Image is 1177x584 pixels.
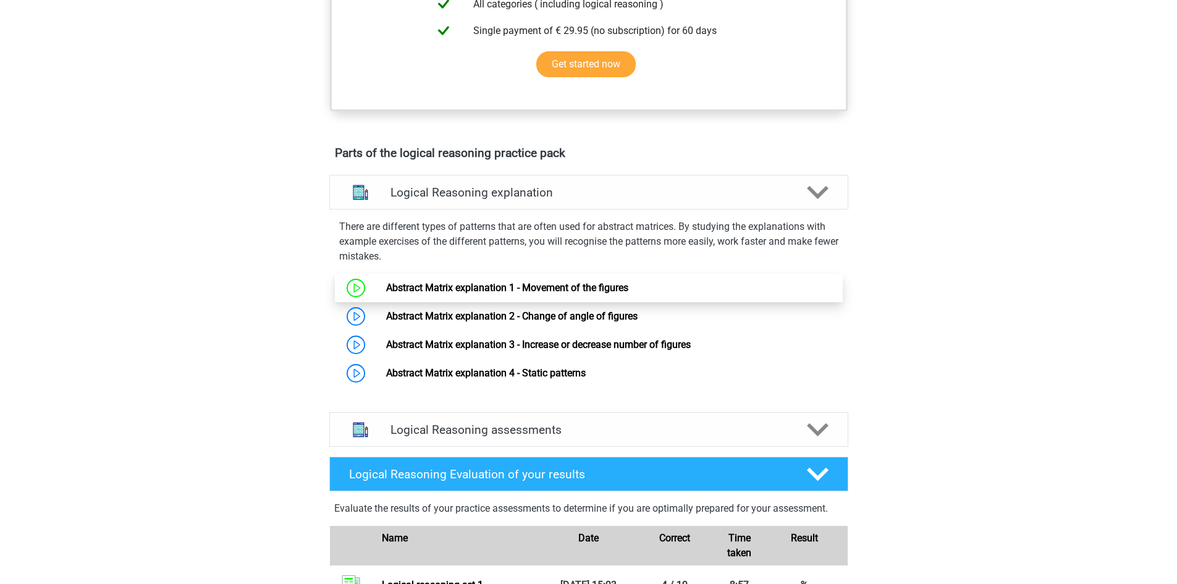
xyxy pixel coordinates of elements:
[390,423,787,437] h4: Logical Reasoning assessments
[345,177,376,208] img: logical reasoning explanations
[349,467,787,481] h4: Logical Reasoning Evaluation of your results
[546,531,632,561] div: Date
[345,414,376,446] img: logical reasoning assessments
[536,51,636,77] a: Get started now
[386,339,691,350] a: Abstract Matrix explanation 3 - Increase or decrease number of figures
[335,146,843,160] h4: Parts of the logical reasoning practice pack
[334,501,843,516] p: Evaluate the results of your practice assessments to determine if you are optimally prepared for ...
[390,185,787,200] h4: Logical Reasoning explanation
[386,282,628,294] a: Abstract Matrix explanation 1 - Movement of the figures
[324,412,853,447] a: assessments Logical Reasoning assessments
[631,531,718,561] div: Correct
[324,175,853,209] a: explanations Logical Reasoning explanation
[761,531,848,561] div: Result
[373,531,545,561] div: Name
[324,457,853,491] a: Logical Reasoning Evaluation of your results
[718,531,761,561] div: Time taken
[339,219,838,264] p: There are different types of patterns that are often used for abstract matrices. By studying the ...
[386,310,638,322] a: Abstract Matrix explanation 2 - Change of angle of figures
[386,367,586,379] a: Abstract Matrix explanation 4 - Static patterns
